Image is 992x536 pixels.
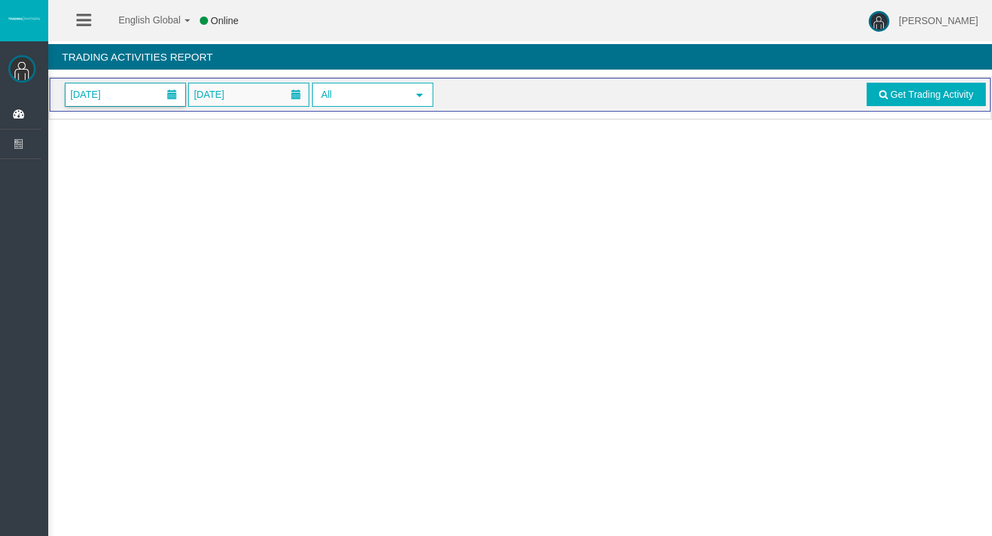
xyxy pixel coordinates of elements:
[101,14,180,25] span: English Global
[211,15,238,26] span: Online
[66,85,105,104] span: [DATE]
[189,85,228,104] span: [DATE]
[869,11,889,32] img: user-image
[313,84,407,105] span: All
[7,16,41,21] img: logo.svg
[414,90,425,101] span: select
[48,44,992,70] h4: Trading Activities Report
[890,89,973,100] span: Get Trading Activity
[899,15,978,26] span: [PERSON_NAME]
